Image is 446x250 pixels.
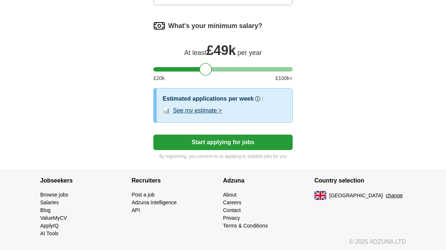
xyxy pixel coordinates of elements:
button: Start applying for jobs [153,135,293,150]
a: About [223,192,237,198]
a: Contact [223,207,241,213]
span: At least [184,49,206,56]
button: See my estimate > [173,106,222,115]
a: Terms & Conditions [223,223,268,229]
a: AI Tools [40,230,59,236]
span: £ 20 k [153,74,164,82]
button: change [386,192,403,199]
a: Privacy [223,215,240,221]
span: per year [237,49,262,56]
a: Salaries [40,199,59,205]
h3: : [262,94,263,103]
span: 📊 [163,106,170,115]
a: Adzuna Intelligence [132,199,177,205]
label: What's your minimum salary? [168,21,262,31]
a: API [132,207,140,213]
span: [GEOGRAPHIC_DATA] [329,192,383,199]
h4: Country selection [314,170,406,191]
p: By registering, you consent to us applying to suitable jobs for you [153,153,293,160]
img: salary.png [153,20,165,32]
a: Blog [40,207,50,213]
h3: Estimated applications per week [163,94,254,103]
a: ApplyIQ [40,223,59,229]
img: UK flag [314,191,326,200]
a: Browse jobs [40,192,68,198]
a: Careers [223,199,241,205]
a: Post a job [132,192,154,198]
a: ValueMyCV [40,215,67,221]
span: £ 49k [206,43,236,58]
